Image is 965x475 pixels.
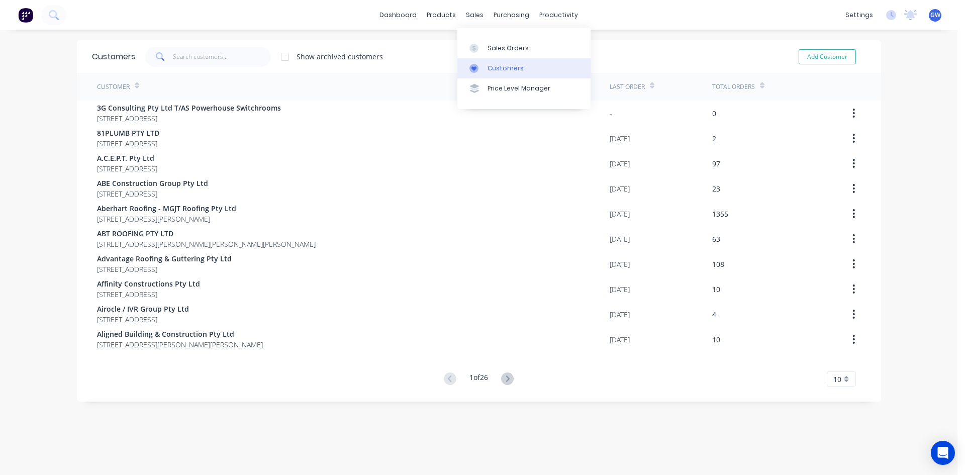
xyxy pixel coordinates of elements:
a: Customers [457,58,591,78]
div: Open Intercom Messenger [931,441,955,465]
div: settings [840,8,878,23]
div: [DATE] [610,234,630,244]
span: Aligned Building & Construction Pty Ltd [97,329,263,339]
div: Last Order [610,82,645,91]
span: A.C.E.P.T. Pty Ltd [97,153,157,163]
div: [DATE] [610,209,630,219]
div: 10 [712,284,720,295]
span: [STREET_ADDRESS] [97,188,208,199]
div: Price Level Manager [488,84,550,93]
div: [DATE] [610,183,630,194]
div: 63 [712,234,720,244]
span: [STREET_ADDRESS][PERSON_NAME] [97,214,236,224]
div: Total Orders [712,82,755,91]
div: Show archived customers [297,51,383,62]
span: 81PLUMB PTY LTD [97,128,159,138]
div: Sales Orders [488,44,529,53]
div: purchasing [489,8,534,23]
span: [STREET_ADDRESS] [97,163,157,174]
a: dashboard [374,8,422,23]
span: ABE Construction Group Pty Ltd [97,178,208,188]
div: [DATE] [610,284,630,295]
div: [DATE] [610,309,630,320]
span: [STREET_ADDRESS] [97,289,200,300]
button: Add Customer [799,49,856,64]
span: Advantage Roofing & Guttering Pty Ltd [97,253,232,264]
span: Aberhart Roofing - MGJT Roofing Pty Ltd [97,203,236,214]
span: Affinity Constructions Pty Ltd [97,278,200,289]
div: sales [461,8,489,23]
a: Price Level Manager [457,78,591,99]
a: Sales Orders [457,38,591,58]
div: productivity [534,8,583,23]
span: [STREET_ADDRESS] [97,138,159,149]
span: [STREET_ADDRESS] [97,264,232,274]
span: Airocle / IVR Group Pty Ltd [97,304,189,314]
span: [STREET_ADDRESS] [97,113,281,124]
div: Customer [97,82,130,91]
input: Search customers... [173,47,271,67]
span: 10 [833,374,841,385]
div: 108 [712,259,724,269]
span: GW [930,11,940,20]
img: Factory [18,8,33,23]
span: [STREET_ADDRESS][PERSON_NAME][PERSON_NAME] [97,339,263,350]
div: 97 [712,158,720,169]
span: ABT ROOFING PTY LTD [97,228,316,239]
div: 4 [712,309,716,320]
div: 1355 [712,209,728,219]
div: 2 [712,133,716,144]
div: 23 [712,183,720,194]
div: [DATE] [610,334,630,345]
div: products [422,8,461,23]
div: [DATE] [610,133,630,144]
div: 10 [712,334,720,345]
div: [DATE] [610,259,630,269]
span: 3G Consulting Pty Ltd T/AS Powerhouse Switchrooms [97,103,281,113]
div: Customers [488,64,524,73]
div: Customers [92,51,135,63]
span: [STREET_ADDRESS][PERSON_NAME][PERSON_NAME][PERSON_NAME] [97,239,316,249]
div: 0 [712,108,716,119]
div: [DATE] [610,158,630,169]
div: 1 of 26 [469,372,488,387]
div: - [610,108,612,119]
span: [STREET_ADDRESS] [97,314,189,325]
